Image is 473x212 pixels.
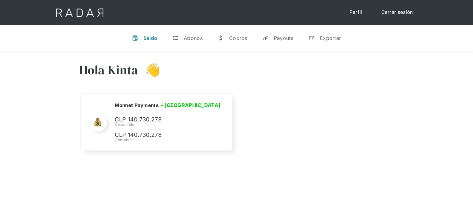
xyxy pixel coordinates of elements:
h3: • [GEOGRAPHIC_DATA] [161,101,221,109]
div: n [309,35,315,41]
div: Saldo [143,35,158,41]
div: Disponible [115,122,222,127]
a: Cerrar sesión [375,6,419,19]
div: Cobros [229,35,247,41]
p: CLP 140.730.278 [115,131,209,140]
a: Perfil [343,6,369,19]
p: CLP 140.730.278 [115,115,209,124]
h3: Hola Kinta [79,62,138,78]
div: Contable [115,137,222,143]
div: Abonos [184,35,203,41]
div: Exportar [320,35,341,41]
div: v [132,35,138,41]
h3: 👋 [138,62,160,78]
h2: Monnet Payments [115,102,159,109]
div: w [218,35,224,41]
div: Payouts [274,35,293,41]
div: y [262,35,269,41]
div: t [172,35,179,41]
